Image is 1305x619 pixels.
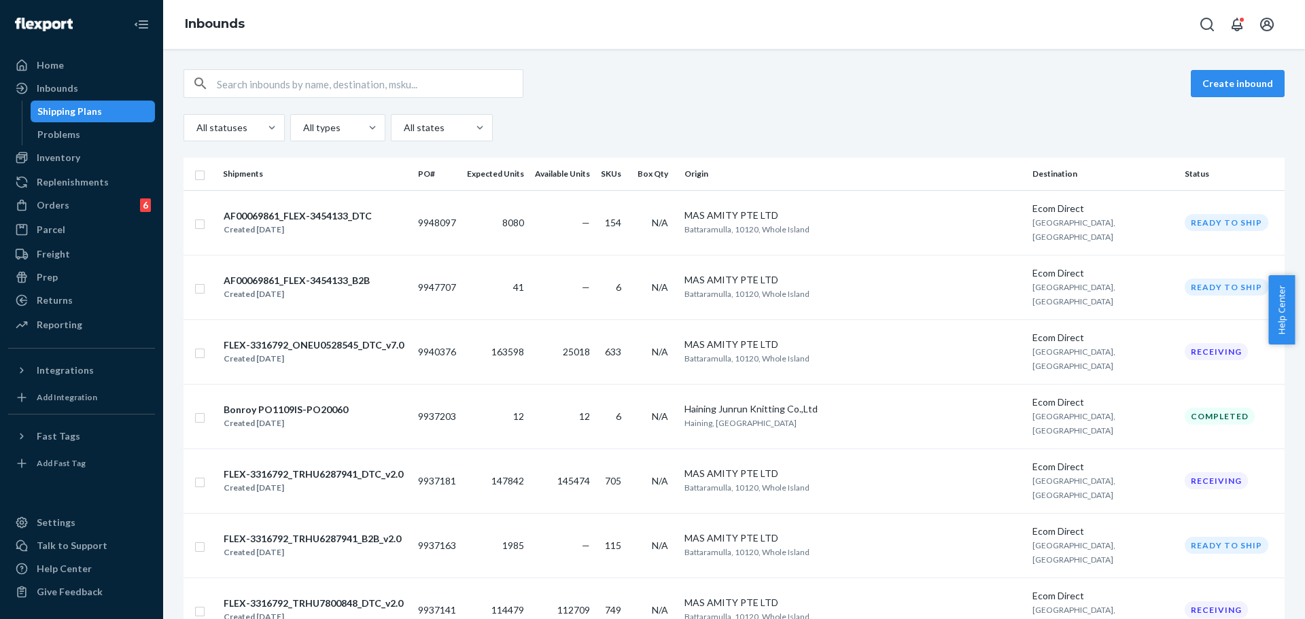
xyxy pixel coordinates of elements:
div: Shipping Plans [37,105,102,118]
span: Battaramulla, 10120, Whole Island [684,353,810,364]
div: Ready to ship [1185,279,1268,296]
span: 12 [513,410,524,422]
span: Battaramulla, 10120, Whole Island [684,482,810,493]
span: 154 [605,217,621,228]
span: 6 [616,410,621,422]
div: Created [DATE] [224,287,370,301]
div: Ecom Direct [1032,266,1174,280]
a: Inventory [8,147,155,169]
div: Talk to Support [37,539,107,552]
div: Inbounds [37,82,78,95]
div: Created [DATE] [224,352,404,366]
span: N/A [652,540,668,551]
th: Box Qty [632,158,679,190]
div: FLEX-3316792_TRHU6287941_DTC_v2.0 [224,467,403,481]
a: Freight [8,243,155,265]
a: Talk to Support [8,535,155,556]
div: MAS AMITY PTE LTD [684,338,1022,351]
div: MAS AMITY PTE LTD [684,467,1022,480]
div: Bonroy PO1109IS-PO20060 [224,403,348,417]
th: Available Units [529,158,595,190]
a: Inbounds [8,77,155,99]
div: Integrations [37,364,94,377]
span: [GEOGRAPHIC_DATA], [GEOGRAPHIC_DATA] [1032,282,1115,306]
div: MAS AMITY PTE LTD [684,209,1022,222]
div: Parcel [37,223,65,236]
button: Fast Tags [8,425,155,447]
span: N/A [652,346,668,357]
button: Help Center [1268,275,1295,344]
th: Origin [679,158,1027,190]
input: All states [402,121,404,135]
td: 9937203 [413,384,462,448]
span: 749 [605,604,621,616]
span: [GEOGRAPHIC_DATA], [GEOGRAPHIC_DATA] [1032,540,1115,565]
a: Settings [8,512,155,533]
div: AF00069861_FLEX-3454133_DTC [224,209,372,223]
span: Battaramulla, 10120, Whole Island [684,224,810,234]
div: Ecom Direct [1032,331,1174,344]
td: 9940376 [413,319,462,384]
div: Created [DATE] [224,223,372,236]
button: Give Feedback [8,581,155,603]
span: 147842 [491,475,524,487]
div: Ecom Direct [1032,525,1174,538]
span: 112709 [557,604,590,616]
div: Receiving [1185,472,1248,489]
div: Add Fast Tag [37,457,86,469]
span: N/A [652,604,668,616]
div: Receiving [1185,601,1248,618]
div: AF00069861_FLEX-3454133_B2B [224,274,370,287]
span: N/A [652,217,668,228]
span: 705 [605,475,621,487]
div: Completed [1185,408,1255,425]
input: Search inbounds by name, destination, msku... [217,70,523,97]
a: Inbounds [185,16,245,31]
span: [GEOGRAPHIC_DATA], [GEOGRAPHIC_DATA] [1032,411,1115,436]
th: SKUs [595,158,632,190]
a: Returns [8,289,155,311]
span: — [582,281,590,293]
div: Add Integration [37,391,97,403]
a: Orders6 [8,194,155,216]
div: Returns [37,294,73,307]
a: Help Center [8,558,155,580]
span: N/A [652,410,668,422]
div: Fast Tags [37,429,80,443]
div: FLEX-3316792_TRHU6287941_B2B_v2.0 [224,532,401,546]
span: 25018 [563,346,590,357]
input: All types [302,121,303,135]
span: [GEOGRAPHIC_DATA], [GEOGRAPHIC_DATA] [1032,476,1115,500]
div: Created [DATE] [224,481,403,495]
a: Add Integration [8,387,155,408]
span: N/A [652,281,668,293]
button: Open Search Box [1194,11,1221,38]
span: 633 [605,346,621,357]
span: 41 [513,281,524,293]
div: MAS AMITY PTE LTD [684,531,1022,545]
div: Settings [37,516,75,529]
td: 9937181 [413,448,462,513]
td: 9948097 [413,190,462,255]
div: Created [DATE] [224,417,348,430]
div: Ready to ship [1185,537,1268,554]
div: 6 [140,198,151,212]
span: Battaramulla, 10120, Whole Island [684,289,810,299]
span: 145474 [557,475,590,487]
span: 12 [579,410,590,422]
div: Prep [37,270,58,284]
th: PO# [413,158,462,190]
a: Parcel [8,219,155,241]
div: Ecom Direct [1032,460,1174,474]
td: 9937163 [413,513,462,578]
span: 115 [605,540,621,551]
button: Open account menu [1253,11,1281,38]
div: Help Center [37,562,92,576]
span: N/A [652,475,668,487]
button: Integrations [8,359,155,381]
div: Replenishments [37,175,109,189]
button: Create inbound [1191,70,1285,97]
span: [GEOGRAPHIC_DATA], [GEOGRAPHIC_DATA] [1032,347,1115,371]
span: 6 [616,281,621,293]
